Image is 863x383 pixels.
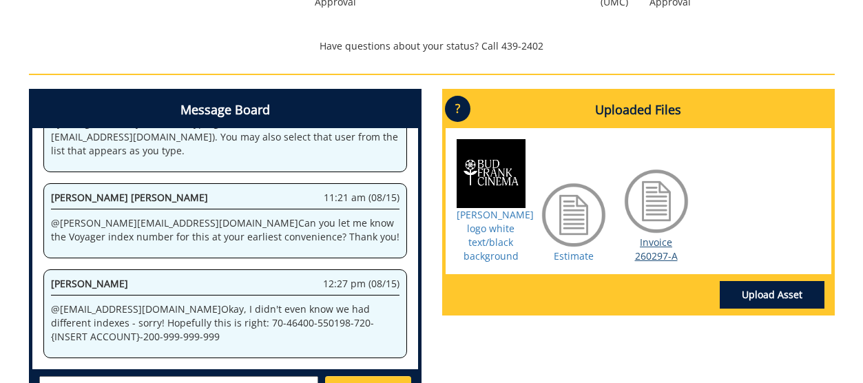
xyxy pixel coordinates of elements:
[554,249,594,262] a: Estimate
[32,92,418,128] h4: Message Board
[635,236,678,262] a: Invoice 260297-A
[51,277,128,290] span: [PERSON_NAME]
[29,39,835,53] p: Have questions about your status? Call 439-2402
[324,191,399,205] span: 11:21 am (08/15)
[445,96,470,122] p: ?
[51,216,399,244] p: @ [PERSON_NAME][EMAIL_ADDRESS][DOMAIN_NAME] Can you let me know the Voyager index number for this...
[51,191,208,204] span: [PERSON_NAME] [PERSON_NAME]
[446,92,831,128] h4: Uploaded Files
[51,302,399,344] p: @ [EMAIL_ADDRESS][DOMAIN_NAME] Okay, I didn't even know we had different indexes - sorry! Hopeful...
[323,277,399,291] span: 12:27 pm (08/15)
[720,281,824,309] a: Upload Asset
[457,208,534,262] a: [PERSON_NAME] logo white text/black background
